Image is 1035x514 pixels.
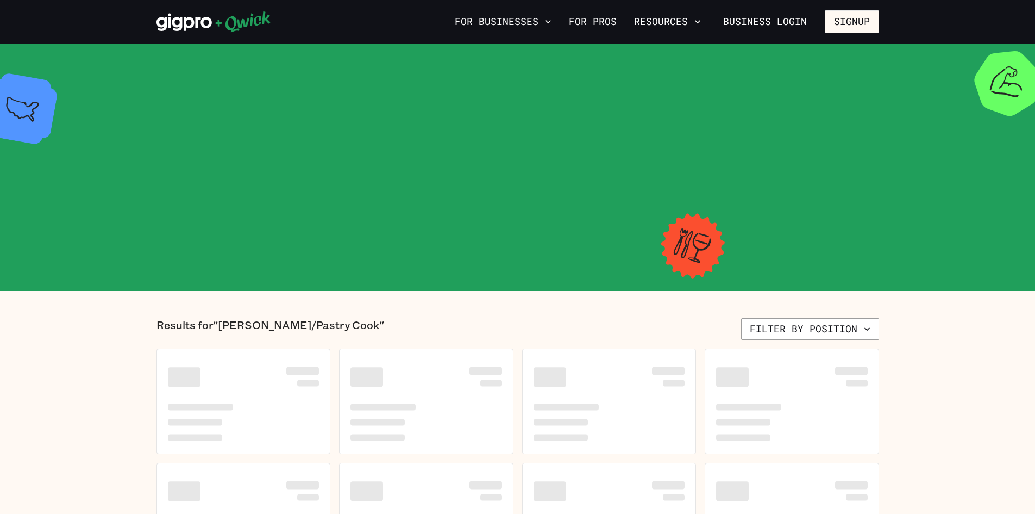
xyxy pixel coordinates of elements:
a: For Pros [564,13,621,31]
span: WORK IN HOSPITALITY WHENEVER YOU WANT. [225,172,811,293]
button: Signup [825,10,879,33]
p: Results for "[PERSON_NAME]/Pastry Cook" [156,318,384,340]
a: Business Login [714,10,816,33]
button: For Businesses [450,13,556,31]
button: Resources [630,13,705,31]
button: Filter by position [741,318,879,340]
span: Savannah [498,153,537,165]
